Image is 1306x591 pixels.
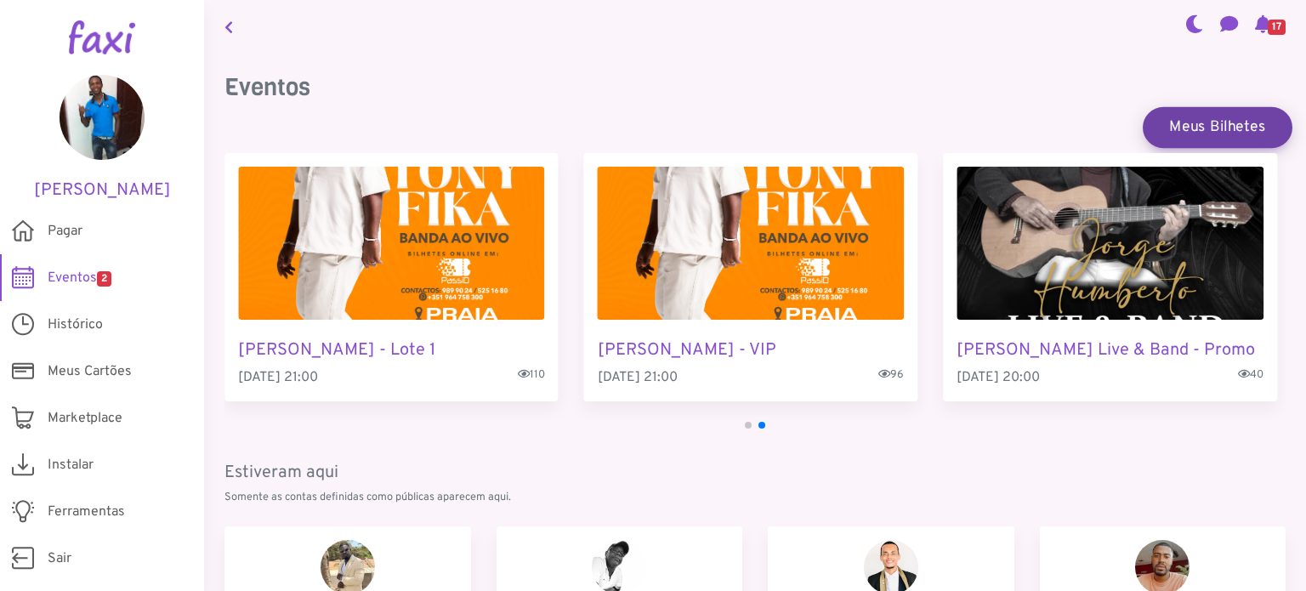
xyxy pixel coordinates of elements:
span: Marketplace [48,408,122,429]
h5: [PERSON_NAME] - VIP [598,340,905,361]
span: Meus Cartões [48,361,132,382]
div: 3 / 4 [584,153,918,401]
span: Ferramentas [48,502,125,522]
img: Jorge Humberto Live & Band - Promo [957,167,1263,320]
h5: [PERSON_NAME] [26,180,179,201]
span: Go to slide 2 [758,422,765,429]
span: 96 [878,367,904,384]
p: [DATE] 21:00 [598,367,905,388]
p: [DATE] 21:00 [238,367,545,388]
span: Pagar [48,221,82,242]
span: Go to slide 1 [745,422,752,429]
h5: Estiveram aqui [224,463,1286,483]
span: Histórico [48,315,103,335]
h5: [PERSON_NAME] Live & Band - Promo [957,340,1263,361]
span: Sair [48,548,71,569]
span: 17 [1268,20,1286,35]
img: TONY FIKA - VIP [598,167,905,320]
a: Meus Bilhetes [1143,106,1292,147]
img: TONY FIKA - Lote 1 [238,167,545,320]
span: Instalar [48,455,94,475]
p: Somente as contas definidas como públicas aparecem aqui. [224,490,1286,506]
h5: [PERSON_NAME] - Lote 1 [238,340,545,361]
h3: Eventos [224,73,1286,102]
a: [PERSON_NAME] [26,75,179,201]
span: 40 [1238,367,1263,384]
span: 110 [518,367,545,384]
div: 4 / 4 [943,153,1277,401]
div: 2 / 4 [224,153,559,401]
p: [DATE] 20:00 [957,367,1263,388]
span: 2 [97,271,111,287]
a: TONY FIKA - Lote 1 [PERSON_NAME] - Lote 1 [DATE] 21:00110 [224,153,559,401]
span: Eventos [48,268,111,288]
a: TONY FIKA - VIP [PERSON_NAME] - VIP [DATE] 21:0096 [584,153,918,401]
a: Jorge Humberto Live & Band - Promo [PERSON_NAME] Live & Band - Promo [DATE] 20:0040 [943,153,1277,401]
